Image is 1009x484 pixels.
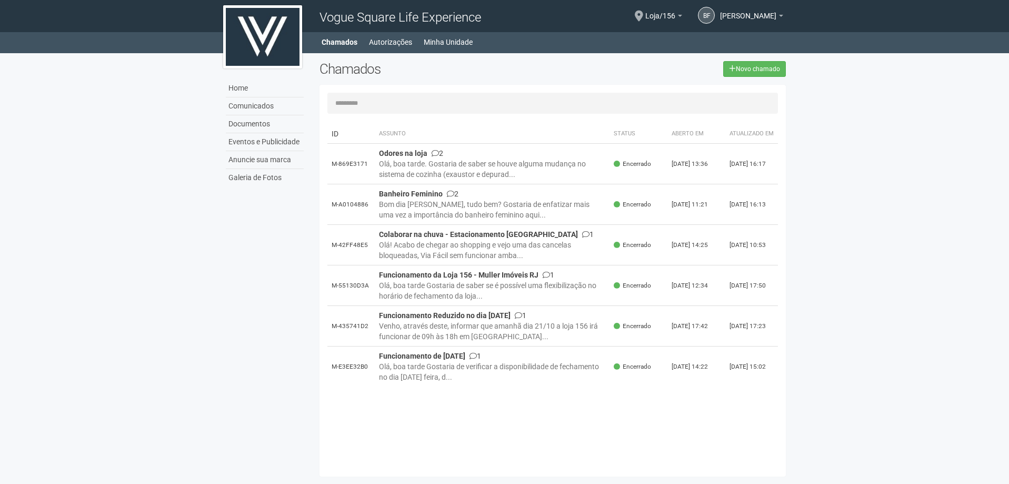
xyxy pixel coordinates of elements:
[379,190,443,198] strong: Banheiro Feminino
[725,144,778,184] td: [DATE] 16:17
[226,115,304,133] a: Documentos
[614,281,651,290] span: Encerrado
[379,149,427,157] strong: Odores na loja
[379,311,511,320] strong: Funcionamento Reduzido no dia [DATE]
[667,124,725,144] th: Aberto em
[379,271,538,279] strong: Funcionamento da Loja 156 - Muller Imóveis RJ
[725,306,778,347] td: [DATE] 17:23
[723,61,786,77] a: Novo chamado
[515,311,526,320] span: 1
[432,149,443,157] span: 2
[614,160,651,169] span: Encerrado
[667,184,725,225] td: [DATE] 11:21
[327,347,375,387] td: M-E3EE32B0
[226,151,304,169] a: Anuncie sua marca
[327,225,375,265] td: M-42FF48E5
[725,184,778,225] td: [DATE] 16:13
[226,133,304,151] a: Eventos e Publicidade
[379,199,606,220] div: Bom dia [PERSON_NAME], tudo bem? Gostaria de enfatizar mais uma vez a importância do banheiro fem...
[469,352,481,360] span: 1
[226,97,304,115] a: Comunicados
[614,241,651,250] span: Encerrado
[645,13,682,22] a: Loja/156
[379,321,606,342] div: Venho, através deste, informar que amanhã dia 21/10 a loja 156 irá funcionar de 09h às 18h em [GE...
[720,2,776,20] span: Bianca Fragoso Kraemer Moraes da Silva
[645,2,675,20] span: Loja/156
[379,352,465,360] strong: Funcionamento de [DATE]
[614,322,651,331] span: Encerrado
[322,35,357,50] a: Chamados
[327,306,375,347] td: M-435741D2
[614,200,651,209] span: Encerrado
[667,225,725,265] td: [DATE] 14:25
[424,35,473,50] a: Minha Unidade
[369,35,412,50] a: Autorizações
[327,124,375,144] td: ID
[447,190,458,198] span: 2
[725,347,778,387] td: [DATE] 15:02
[725,225,778,265] td: [DATE] 10:53
[582,230,594,239] span: 1
[667,347,725,387] td: [DATE] 14:22
[379,230,578,239] strong: Colaborar na chuva - Estacionamento [GEOGRAPHIC_DATA]
[226,169,304,186] a: Galeria de Fotos
[223,5,302,68] img: logo.jpg
[379,240,606,261] div: Olá! Acabo de chegar ao shopping e vejo uma das cancelas bloqueadas, Via Fácil sem funcionar amba...
[327,184,375,225] td: M-A0104886
[667,265,725,306] td: [DATE] 12:34
[543,271,554,279] span: 1
[379,159,606,180] div: Olá, boa tarde. Gostaria de saber se houve alguma mudança no sistema de cozinha (exaustor e depur...
[379,361,606,382] div: Olá, boa tarde Gostaria de verificar a disponibilidade de fechamento no dia [DATE] feira, d...
[226,80,304,97] a: Home
[667,144,725,184] td: [DATE] 13:36
[327,144,375,184] td: M-869E3171
[725,124,778,144] th: Atualizado em
[327,265,375,306] td: M-55130D3A
[667,306,725,347] td: [DATE] 17:42
[720,13,783,22] a: [PERSON_NAME]
[379,280,606,301] div: Olá, boa tarde Gostaria de saber se é possível uma flexibilização no horário de fechamento da loj...
[725,265,778,306] td: [DATE] 17:50
[375,124,610,144] th: Assunto
[610,124,667,144] th: Status
[698,7,715,24] a: BF
[319,10,481,25] span: Vogue Square Life Experience
[614,362,651,371] span: Encerrado
[319,61,505,77] h2: Chamados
